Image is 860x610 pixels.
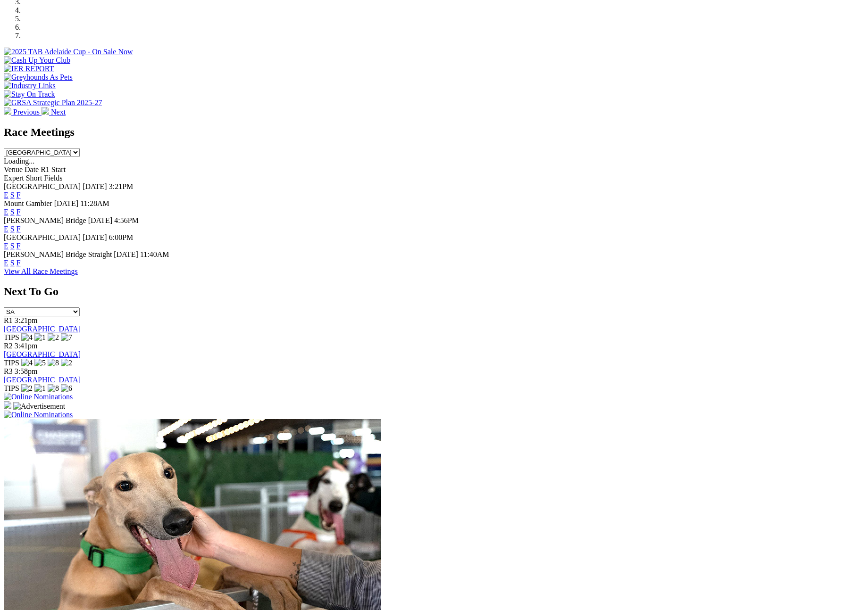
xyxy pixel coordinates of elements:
[61,359,72,367] img: 2
[17,242,21,250] a: F
[4,285,856,298] h2: Next To Go
[140,250,169,258] span: 11:40AM
[17,191,21,199] a: F
[10,208,15,216] a: S
[4,73,73,82] img: Greyhounds As Pets
[21,384,33,393] img: 2
[4,333,19,341] span: TIPS
[10,242,15,250] a: S
[21,359,33,367] img: 4
[4,99,102,107] img: GRSA Strategic Plan 2025-27
[4,242,8,250] a: E
[4,350,81,358] a: [GEOGRAPHIC_DATA]
[17,259,21,267] a: F
[4,376,81,384] a: [GEOGRAPHIC_DATA]
[4,367,13,375] span: R3
[10,225,15,233] a: S
[4,393,73,401] img: Online Nominations
[10,191,15,199] a: S
[4,191,8,199] a: E
[17,225,21,233] a: F
[88,216,113,224] span: [DATE]
[44,174,62,182] span: Fields
[4,157,34,165] span: Loading...
[25,165,39,173] span: Date
[4,233,81,241] span: [GEOGRAPHIC_DATA]
[48,384,59,393] img: 8
[4,199,52,207] span: Mount Gambier
[15,316,38,324] span: 3:21pm
[10,259,15,267] a: S
[61,384,72,393] img: 6
[48,359,59,367] img: 8
[4,342,13,350] span: R2
[4,90,55,99] img: Stay On Track
[34,333,46,342] img: 1
[80,199,109,207] span: 11:28AM
[42,107,49,115] img: chevron-right-pager-white.svg
[17,208,21,216] a: F
[4,65,54,73] img: IER REPORT
[109,233,134,241] span: 6:00PM
[4,225,8,233] a: E
[114,250,138,258] span: [DATE]
[4,401,11,409] img: 15187_Greyhounds_GreysPlayCentral_Resize_SA_WebsiteBanner_300x115_2025.jpg
[4,108,42,116] a: Previous
[34,359,46,367] img: 5
[41,165,66,173] span: R1 Start
[13,108,40,116] span: Previous
[21,333,33,342] img: 4
[4,384,19,392] span: TIPS
[4,174,24,182] span: Expert
[83,233,107,241] span: [DATE]
[4,259,8,267] a: E
[4,82,56,90] img: Industry Links
[4,216,86,224] span: [PERSON_NAME] Bridge
[61,333,72,342] img: 7
[4,411,73,419] img: Online Nominations
[4,48,133,56] img: 2025 TAB Adelaide Cup - On Sale Now
[13,402,65,411] img: Advertisement
[4,325,81,333] a: [GEOGRAPHIC_DATA]
[42,108,66,116] a: Next
[4,208,8,216] a: E
[34,384,46,393] img: 1
[15,342,38,350] span: 3:41pm
[4,165,23,173] span: Venue
[15,367,38,375] span: 3:58pm
[4,316,13,324] span: R1
[4,126,856,139] h2: Race Meetings
[109,182,134,190] span: 3:21PM
[4,250,112,258] span: [PERSON_NAME] Bridge Straight
[83,182,107,190] span: [DATE]
[51,108,66,116] span: Next
[4,56,70,65] img: Cash Up Your Club
[114,216,139,224] span: 4:56PM
[4,182,81,190] span: [GEOGRAPHIC_DATA]
[4,107,11,115] img: chevron-left-pager-white.svg
[4,267,78,275] a: View All Race Meetings
[4,359,19,367] span: TIPS
[54,199,79,207] span: [DATE]
[26,174,42,182] span: Short
[48,333,59,342] img: 2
